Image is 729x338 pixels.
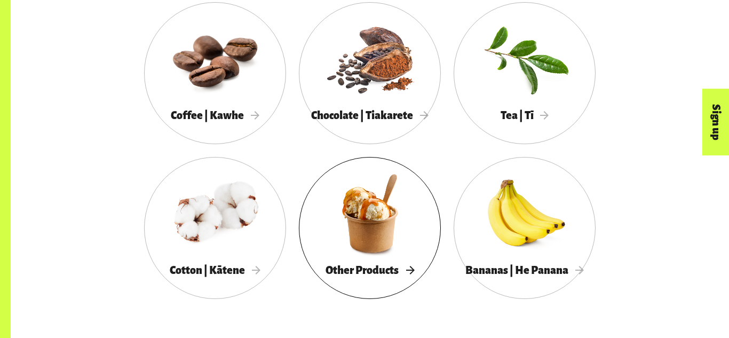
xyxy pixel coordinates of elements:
a: Tea | Tī [454,2,596,144]
span: Other Products [326,264,414,276]
a: Other Products [299,157,441,299]
a: Chocolate | Tiakarete [299,2,441,144]
a: Coffee | Kawhe [144,2,286,144]
span: Chocolate | Tiakarete [311,109,429,121]
span: Bananas | He Panana [465,264,584,276]
span: Cotton | Kātene [170,264,260,276]
span: Coffee | Kawhe [171,109,259,121]
span: Tea | Tī [501,109,549,121]
a: Bananas | He Panana [454,157,596,299]
a: Cotton | Kātene [144,157,286,299]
